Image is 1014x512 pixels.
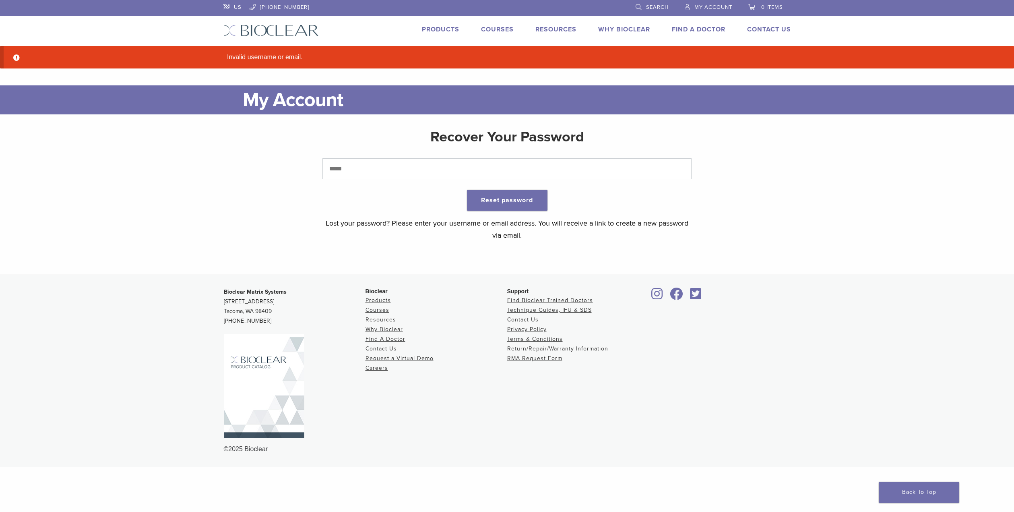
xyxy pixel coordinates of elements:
[694,4,732,10] span: My Account
[747,25,791,33] a: Contact Us
[322,127,692,147] h2: Recover Your Password
[366,288,388,294] span: Bioclear
[507,307,592,313] a: Technique Guides, IFU & SDS
[366,365,388,371] a: Careers
[467,190,547,211] button: Reset password
[507,316,539,323] a: Contact Us
[507,326,547,333] a: Privacy Policy
[481,25,514,33] a: Courses
[879,482,959,503] a: Back To Top
[535,25,576,33] a: Resources
[224,334,304,438] img: Bioclear
[366,316,396,323] a: Resources
[507,336,563,342] a: Terms & Conditions
[422,25,459,33] a: Products
[224,52,803,62] li: Invalid username or email.
[507,297,593,304] a: Find Bioclear Trained Doctors
[366,336,405,342] a: Find A Doctor
[243,85,791,114] h1: My Account
[646,4,669,10] span: Search
[366,355,434,362] a: Request a Virtual Demo
[224,444,791,454] div: ©2025 Bioclear
[366,297,391,304] a: Products
[672,25,725,33] a: Find A Doctor
[366,345,397,352] a: Contact Us
[322,217,692,241] p: Lost your password? Please enter your username or email address. You will receive a link to creat...
[598,25,650,33] a: Why Bioclear
[224,288,287,295] strong: Bioclear Matrix Systems
[667,292,686,301] a: Bioclear
[688,292,704,301] a: Bioclear
[366,326,403,333] a: Why Bioclear
[507,355,562,362] a: RMA Request Form
[507,345,608,352] a: Return/Repair/Warranty Information
[223,25,319,36] img: Bioclear
[366,307,389,313] a: Courses
[649,292,666,301] a: Bioclear
[224,287,366,326] p: [STREET_ADDRESS] Tacoma, WA 98409 [PHONE_NUMBER]
[507,288,529,294] span: Support
[761,4,783,10] span: 0 items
